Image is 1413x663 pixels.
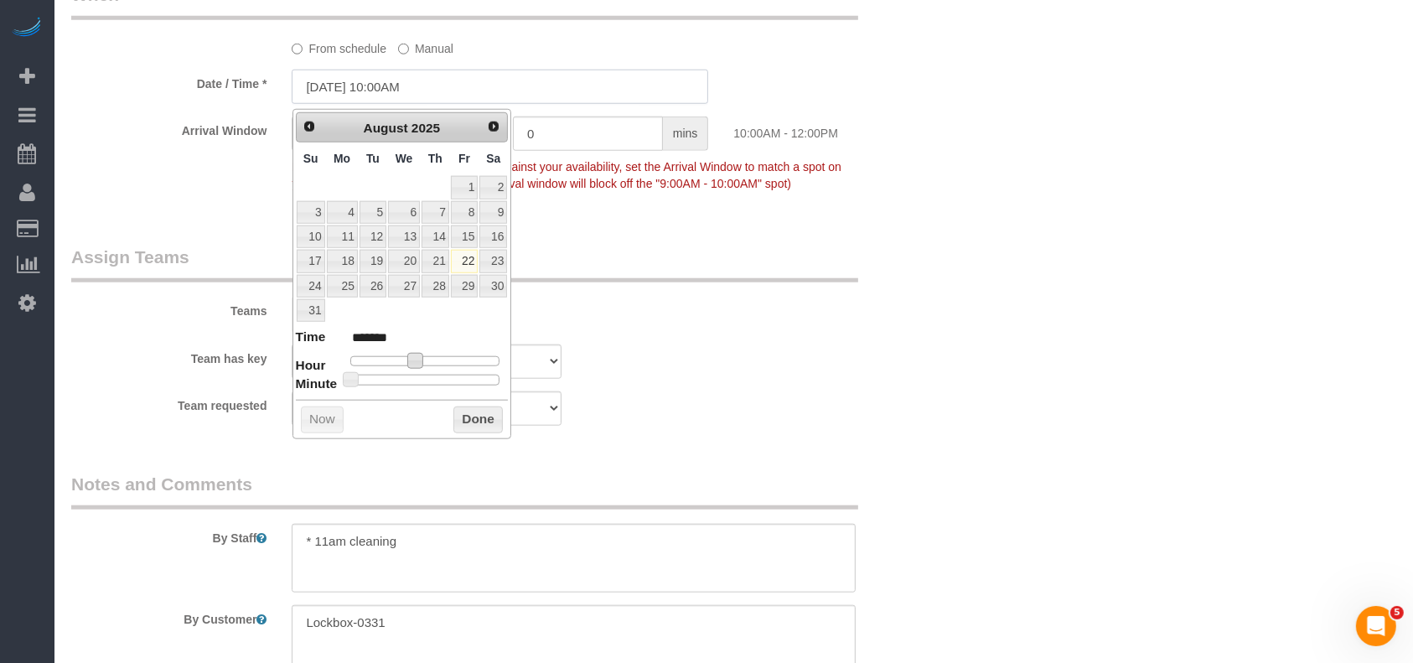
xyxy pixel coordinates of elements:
[292,44,303,54] input: From schedule
[398,44,409,54] input: Manual
[327,250,358,272] a: 18
[297,299,325,322] a: 31
[422,250,449,272] a: 21
[296,375,338,396] dt: Minute
[428,152,443,165] span: Thursday
[388,250,420,272] a: 20
[71,472,858,510] legend: Notes and Comments
[479,250,507,272] a: 23
[364,121,408,135] span: August
[388,225,420,248] a: 13
[458,152,470,165] span: Friday
[297,275,325,298] a: 24
[451,201,478,224] a: 8
[297,250,325,272] a: 17
[59,117,279,139] label: Arrival Window
[71,245,858,282] legend: Assign Teams
[334,152,350,165] span: Monday
[301,407,344,433] button: Now
[487,120,500,133] span: Next
[486,152,500,165] span: Saturday
[59,391,279,414] label: Team requested
[59,70,279,92] label: Date / Time *
[59,344,279,367] label: Team has key
[422,201,449,224] a: 7
[388,201,420,224] a: 6
[1356,606,1396,646] iframe: Intercom live chat
[398,34,453,57] label: Manual
[10,17,44,40] img: Automaid Logo
[59,605,279,628] label: By Customer
[479,275,507,298] a: 30
[388,275,420,298] a: 27
[327,275,358,298] a: 25
[451,225,478,248] a: 15
[59,524,279,546] label: By Staff
[479,176,507,199] a: 2
[360,275,386,298] a: 26
[422,225,449,248] a: 14
[292,34,386,57] label: From schedule
[297,225,325,248] a: 10
[1390,606,1404,619] span: 5
[453,407,503,433] button: Done
[451,176,478,199] a: 1
[298,115,322,138] a: Prev
[296,328,326,349] dt: Time
[327,225,358,248] a: 11
[360,201,386,224] a: 5
[396,152,413,165] span: Wednesday
[479,201,507,224] a: 9
[59,297,279,319] label: Teams
[479,225,507,248] a: 16
[411,121,440,135] span: 2025
[721,117,941,142] div: 10:00AM - 12:00PM
[327,201,358,224] a: 4
[451,250,478,272] a: 22
[292,160,841,190] span: To make this booking count against your availability, set the Arrival Window to match a spot on y...
[303,152,318,165] span: Sunday
[422,275,449,298] a: 28
[360,250,386,272] a: 19
[483,115,506,138] a: Next
[292,70,708,104] input: MM/DD/YYYY HH:MM
[360,225,386,248] a: 12
[366,152,380,165] span: Tuesday
[451,275,478,298] a: 29
[297,201,325,224] a: 3
[303,120,316,133] span: Prev
[296,356,326,377] dt: Hour
[663,117,709,151] span: mins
